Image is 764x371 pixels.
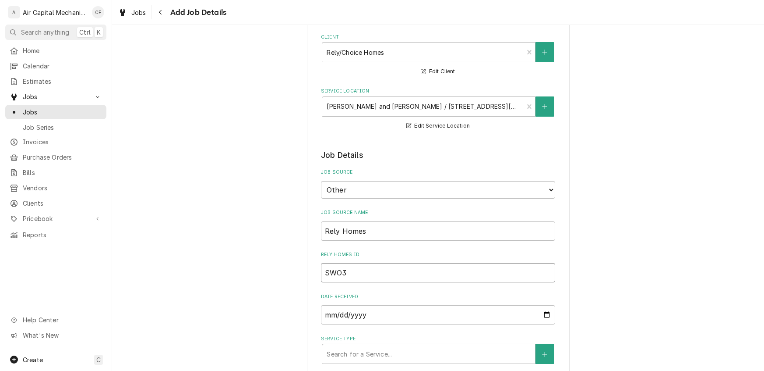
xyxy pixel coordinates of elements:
[321,150,555,161] legend: Job Details
[5,196,106,210] a: Clients
[23,315,101,325] span: Help Center
[115,5,150,20] a: Jobs
[168,7,226,18] span: Add Job Details
[321,251,555,282] div: Rely Homes ID
[5,135,106,149] a: Invoices
[321,335,555,364] div: Service Type
[23,61,102,71] span: Calendar
[92,6,104,18] div: CF
[405,121,471,132] button: Edit Service Location
[321,88,555,131] div: Service Location
[23,123,102,132] span: Job Series
[23,183,102,193] span: Vendors
[419,66,456,77] button: Edit Client
[542,49,547,55] svg: Create New Client
[542,103,547,110] svg: Create New Location
[5,74,106,89] a: Estimates
[535,96,554,117] button: Create New Location
[23,214,89,223] span: Pricebook
[23,46,102,55] span: Home
[23,230,102,239] span: Reports
[23,331,101,340] span: What's New
[321,305,555,325] input: yyyy-mm-dd
[79,28,91,37] span: Ctrl
[321,34,555,77] div: Client
[5,228,106,242] a: Reports
[23,168,102,177] span: Bills
[5,89,106,104] a: Go to Jobs
[321,209,555,216] label: Job Source Name
[92,6,104,18] div: Charles Faure's Avatar
[321,293,555,325] div: Date Received
[5,211,106,226] a: Go to Pricebook
[131,8,146,17] span: Jobs
[5,120,106,135] a: Job Series
[535,42,554,62] button: Create New Client
[23,356,43,364] span: Create
[8,6,20,18] div: A
[97,28,101,37] span: K
[23,8,87,17] div: Air Capital Mechanical
[321,169,555,198] div: Job Source
[542,351,547,357] svg: Create New Service
[5,181,106,195] a: Vendors
[5,43,106,58] a: Home
[321,335,555,342] label: Service Type
[23,77,102,86] span: Estimates
[321,209,555,240] div: Job Source Name
[5,328,106,342] a: Go to What's New
[5,105,106,119] a: Jobs
[23,153,102,162] span: Purchase Orders
[23,92,89,101] span: Jobs
[321,34,555,41] label: Client
[5,313,106,327] a: Go to Help Center
[535,344,554,364] button: Create New Service
[321,88,555,95] label: Service Location
[5,25,106,40] button: Search anythingCtrlK
[5,59,106,73] a: Calendar
[96,355,101,364] span: C
[154,5,168,19] button: Navigate back
[321,293,555,300] label: Date Received
[321,251,555,258] label: Rely Homes ID
[5,165,106,180] a: Bills
[5,150,106,164] a: Purchase Orders
[23,137,102,146] span: Invoices
[21,28,69,37] span: Search anything
[23,199,102,208] span: Clients
[23,107,102,117] span: Jobs
[321,169,555,176] label: Job Source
